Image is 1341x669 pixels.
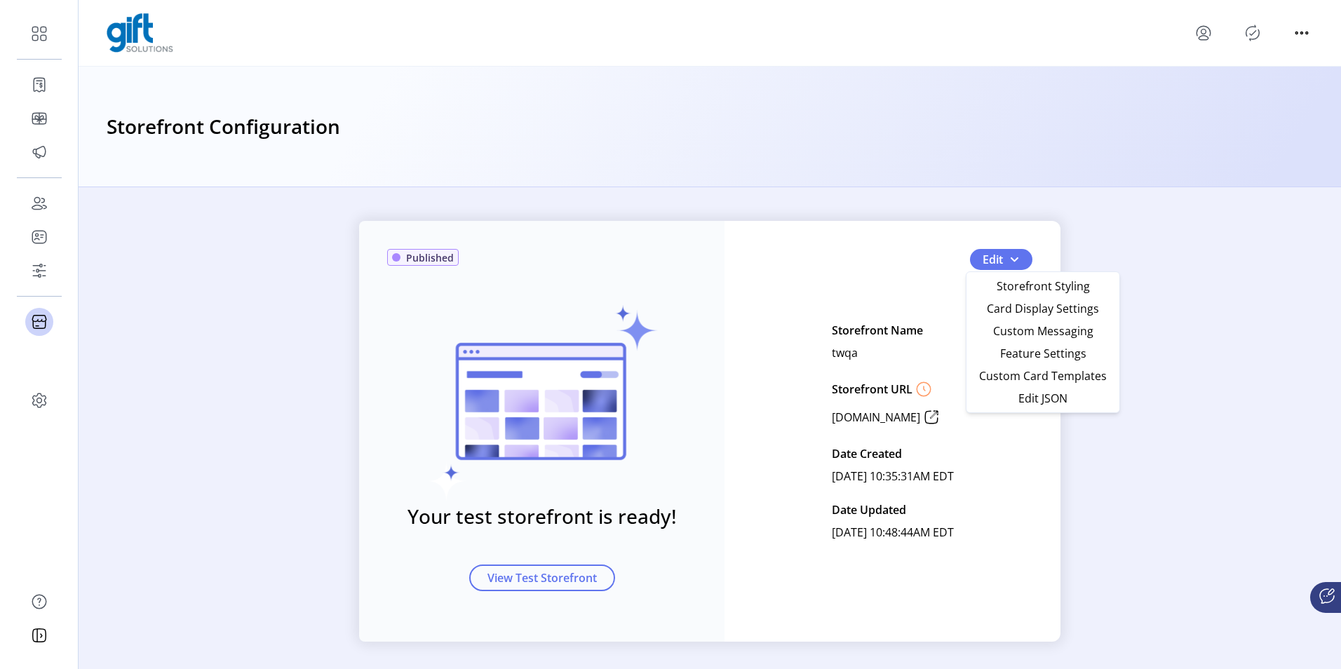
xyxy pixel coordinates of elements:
[832,442,902,465] p: Date Created
[832,409,920,426] p: [DOMAIN_NAME]
[832,342,858,364] p: twqa
[978,370,1108,381] span: Custom Card Templates
[832,381,912,398] p: Storefront URL
[1192,22,1215,44] button: menu
[832,499,906,521] p: Date Updated
[978,325,1108,337] span: Custom Messaging
[832,319,923,342] p: Storefront Name
[969,320,1117,342] li: Custom Messaging
[969,387,1117,410] li: Edit JSON
[983,251,1003,268] span: Edit
[1291,22,1313,44] button: menu
[832,465,954,487] p: [DATE] 10:35:31AM EDT
[107,111,340,142] h3: Storefront Configuration
[978,303,1108,314] span: Card Display Settings
[407,501,677,531] h3: Your test storefront is ready!
[969,365,1117,387] li: Custom Card Templates
[978,281,1108,292] span: Storefront Styling
[832,521,954,543] p: [DATE] 10:48:44AM EDT
[978,348,1108,359] span: Feature Settings
[1241,22,1264,44] button: Publisher Panel
[469,565,615,591] button: View Test Storefront
[406,250,454,265] span: Published
[969,297,1117,320] li: Card Display Settings
[969,275,1117,297] li: Storefront Styling
[978,393,1108,404] span: Edit JSON
[487,569,597,586] span: View Test Storefront
[970,249,1032,270] button: Edit
[107,13,173,53] img: logo
[969,342,1117,365] li: Feature Settings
